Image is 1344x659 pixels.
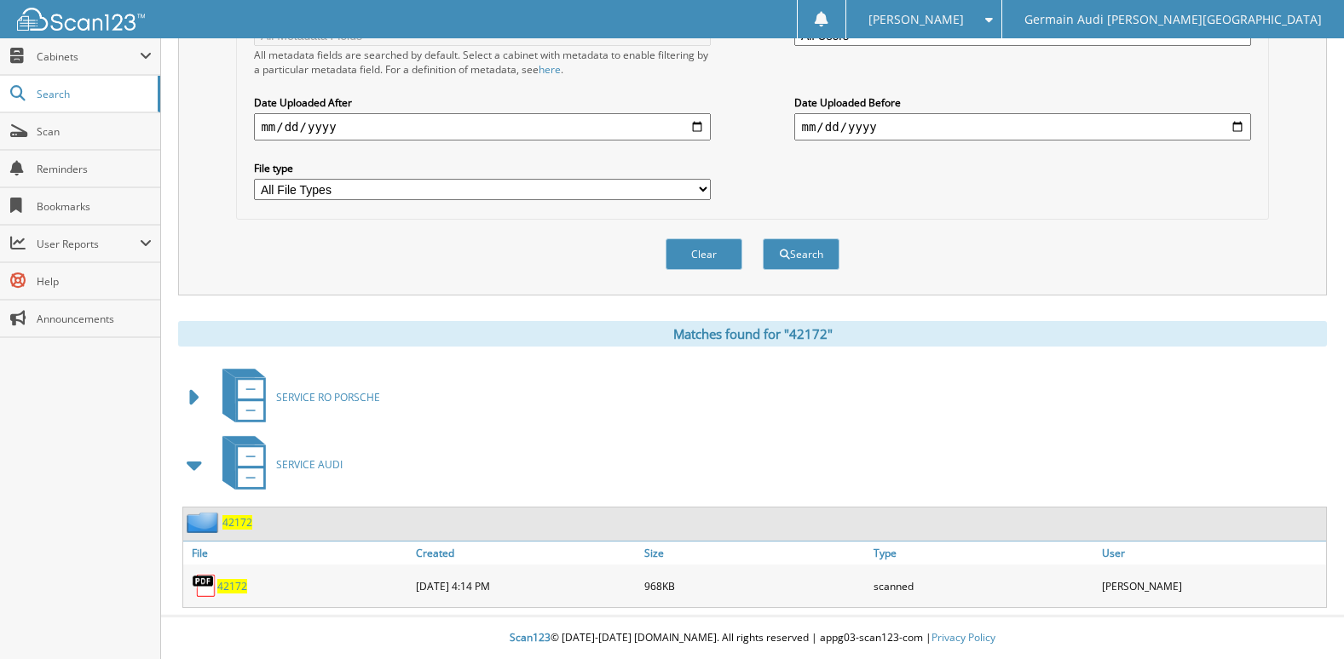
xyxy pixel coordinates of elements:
[794,113,1250,140] input: end
[539,62,561,77] a: here
[254,161,710,175] label: File type
[254,95,710,110] label: Date Uploaded After
[37,312,152,326] span: Announcements
[254,113,710,140] input: start
[222,515,252,530] a: 42172
[37,124,152,139] span: Scan
[868,14,964,25] span: [PERSON_NAME]
[932,630,995,645] a: Privacy Policy
[37,162,152,176] span: Reminders
[412,542,640,564] a: Created
[212,364,380,431] a: SERVICE RO PORSCHE
[1259,577,1344,659] iframe: Chat Widget
[412,569,640,603] div: [DATE] 4:14 PM
[37,199,152,214] span: Bookmarks
[276,390,380,404] span: SERVICE RO PORSCHE
[869,569,1098,603] div: scanned
[1024,14,1322,25] span: Germain Audi [PERSON_NAME][GEOGRAPHIC_DATA]
[869,542,1098,564] a: Type
[510,630,551,645] span: Scan123
[794,95,1250,110] label: Date Uploaded Before
[640,542,868,564] a: Size
[276,457,343,472] span: SERVICE AUDI
[763,238,839,270] button: Search
[183,542,412,564] a: File
[161,617,1344,659] div: © [DATE]-[DATE] [DOMAIN_NAME]. All rights reserved | appg03-scan123-com |
[37,237,140,251] span: User Reports
[212,431,343,498] a: SERVICE AUDI
[192,573,217,599] img: PDF.png
[1098,569,1326,603] div: [PERSON_NAME]
[37,49,140,64] span: Cabinets
[17,8,145,31] img: scan123-logo-white.svg
[37,87,149,101] span: Search
[37,274,152,289] span: Help
[666,238,742,270] button: Clear
[1098,542,1326,564] a: User
[254,48,710,77] div: All metadata fields are searched by default. Select a cabinet with metadata to enable filtering b...
[217,579,247,593] a: 42172
[187,512,222,533] img: folder2.png
[178,321,1327,347] div: Matches found for "42172"
[640,569,868,603] div: 968KB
